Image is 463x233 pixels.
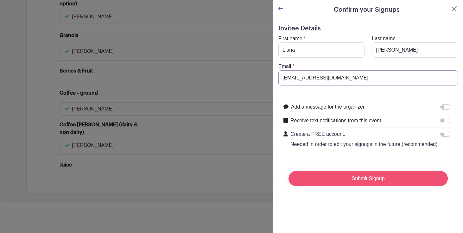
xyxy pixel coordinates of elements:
[334,5,400,15] h5: Confirm your Signups
[450,5,458,13] button: Close
[290,117,383,124] label: Receive text notifications from this event.
[290,141,439,148] p: Needed in order to edit your signups in the future (recommended).
[278,35,302,42] label: First name
[289,171,448,186] input: Submit Signup
[290,130,439,138] p: Create a FREE account.
[372,35,396,42] label: Last name
[278,63,291,70] label: Email
[278,25,458,32] h5: Invitee Details
[291,103,366,111] label: Add a message for the organizer.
